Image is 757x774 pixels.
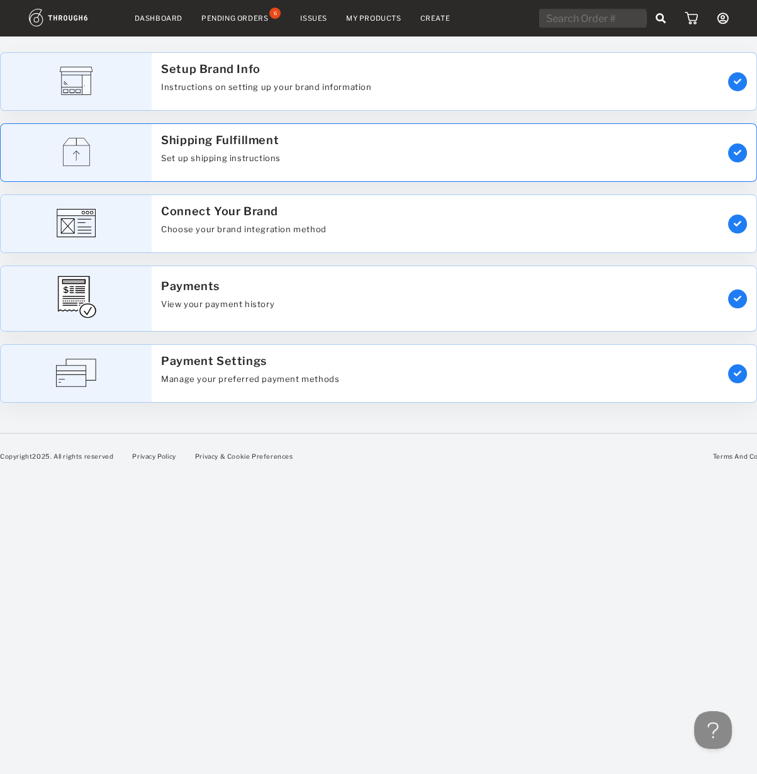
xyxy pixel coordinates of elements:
[300,14,327,23] a: Issues
[54,276,98,320] img: icon_payments.148627ae.png
[346,14,401,23] a: My Products
[161,279,220,293] div: Payments
[161,62,261,76] div: Setup Brand Info
[685,12,698,25] img: icon_cart.dab5cea1.svg
[201,14,268,23] div: Pending Orders
[269,8,281,19] div: 6
[161,224,327,243] div: Choose your brand integration method
[195,452,293,460] a: Privacy & Cookie Preferences
[161,299,274,318] div: View your payment history
[161,374,339,393] div: Manage your preferred payment methods
[135,14,182,23] a: Dashboard
[161,82,371,101] div: Instructions on setting up your brand information
[57,209,96,237] img: icon_connect_store_xl.b939fc5b.svg
[132,452,176,460] a: Privacy Policy
[201,13,281,24] a: Pending Orders6
[161,205,278,218] div: Connect Your Brand
[161,354,267,367] div: Payment Settings
[60,67,93,95] img: icon_setup_store_xl.728673ae.svg
[63,138,90,166] img: icon_shipping_fulfillment_xl.7ffd9ddb.svg
[420,14,451,23] a: Create
[694,711,732,749] iframe: Help Scout Beacon - Open
[161,133,279,147] div: Shipping Fulfillment
[539,9,646,28] input: Search Order #
[29,9,116,26] img: logo.1c10ca64.svg
[161,153,281,172] div: Set up shipping instructions
[56,359,96,387] img: icon_payment_xl.ca2ced93.svg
